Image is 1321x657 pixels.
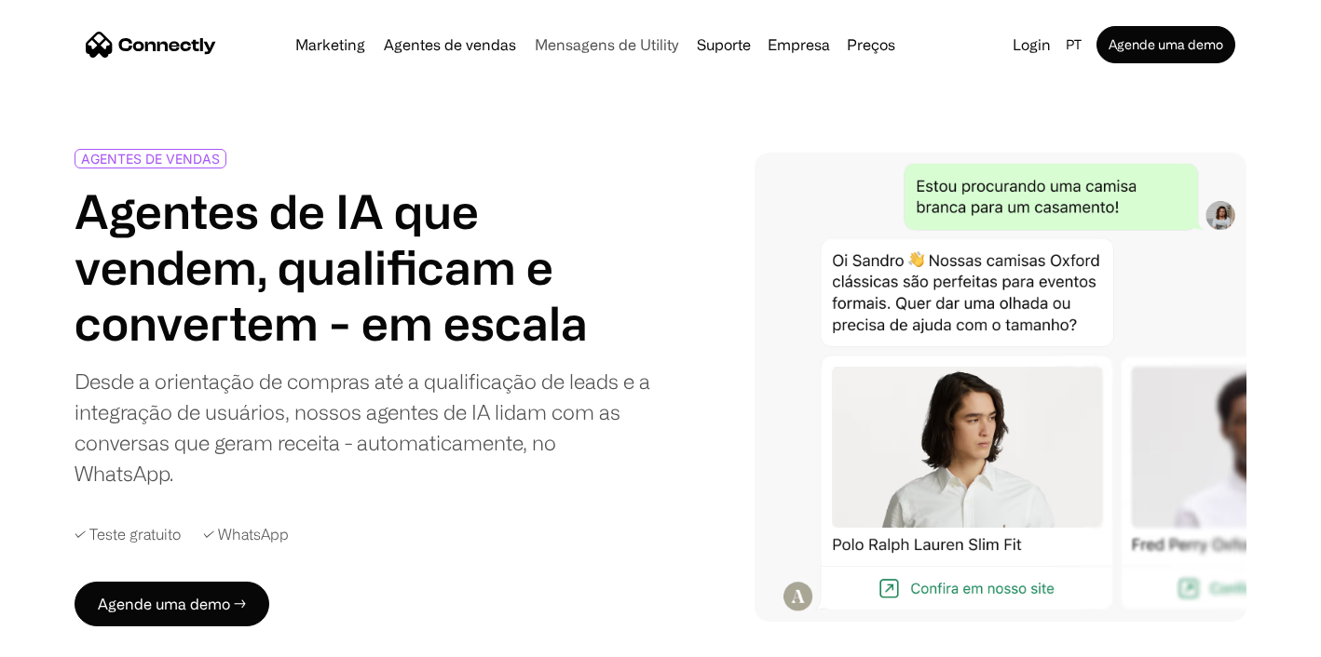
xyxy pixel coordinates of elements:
div: Empresa [762,32,836,58]
aside: Language selected: Português (Brasil) [19,623,112,650]
a: Login [1005,32,1058,58]
div: AGENTES DE VENDAS [81,152,220,166]
div: pt [1058,32,1093,58]
a: Agende uma demo [1096,26,1235,63]
div: ✓ WhatsApp [203,526,289,543]
div: Empresa [768,32,830,58]
a: Agende uma demo → [75,582,269,626]
div: Desde a orientação de compras até a qualificação de leads e a integração de usuários, nossos agen... [75,366,653,489]
ul: Language list [37,624,112,650]
div: pt [1066,32,1082,58]
a: Preços [839,37,903,52]
a: Mensagens de Utility [527,37,686,52]
a: Suporte [689,37,758,52]
h1: Agentes de IA que vendem, qualificam e convertem - em escala [75,183,653,351]
a: home [86,31,216,59]
a: Agentes de vendas [376,37,524,52]
a: Marketing [288,37,373,52]
div: ✓ Teste gratuito [75,526,181,543]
